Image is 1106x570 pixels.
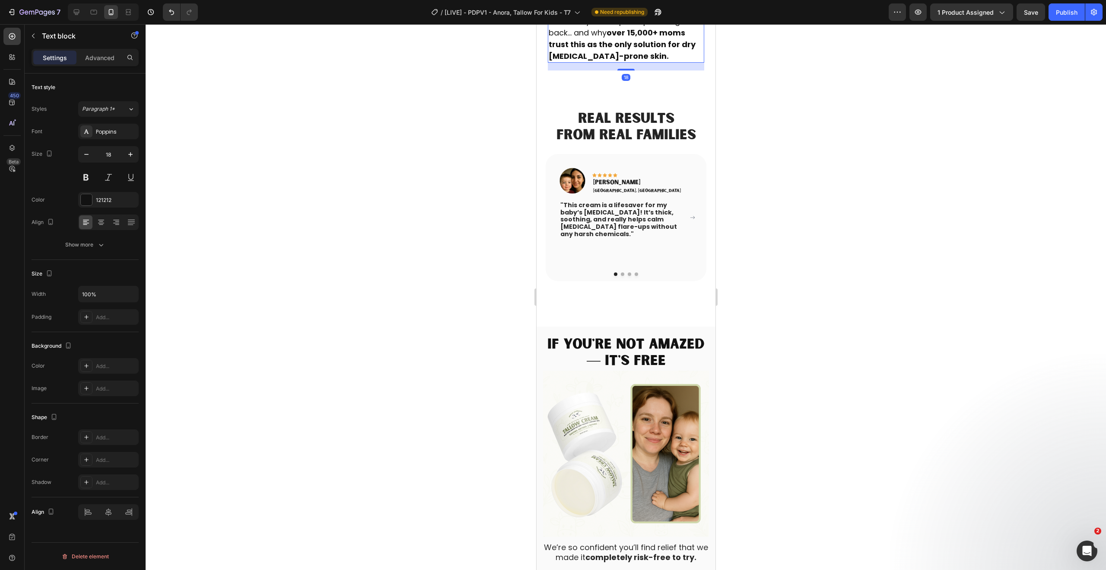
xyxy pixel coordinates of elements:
img: gempages_531813277043262357-5f41b8a8-e3a1-4d9f-a244-03ccbd62978d.png [6,346,172,512]
div: Size [32,268,54,280]
span: 1 product assigned [938,8,994,17]
p: 7 [57,7,60,17]
iframe: Design area [537,24,715,570]
div: Width [32,290,46,298]
div: Add... [96,314,137,321]
button: Save [1017,3,1045,21]
div: 18 [85,50,94,57]
p: Settings [43,53,67,62]
div: Font [32,128,42,135]
div: Size [32,148,54,160]
h2: IF YOU'RE NOT AMAZED — IT'S FREE [6,311,172,346]
span: Need republishing [600,8,644,16]
div: Publish [1056,8,1077,17]
div: Show more [65,240,105,249]
span: Save [1024,9,1038,16]
div: Shadow [32,478,51,486]
div: Padding [32,313,51,321]
div: Beta [6,158,21,165]
div: Add... [96,479,137,487]
div: Text style [32,83,55,91]
button: Dot [77,248,81,252]
div: Add... [96,434,137,442]
div: 450 [8,92,21,99]
div: Color [32,196,45,204]
button: 7 [3,3,64,21]
p: Advanced [85,53,114,62]
div: Corner [32,456,49,464]
span: 2 [1094,528,1101,535]
div: Align [32,217,56,228]
p: "This cream is a lifesaver for my baby’s [MEDICAL_DATA]! It’s thick, soothing, and really helps c... [24,177,149,214]
div: Add... [96,385,137,393]
div: Shape [32,412,59,423]
div: Styles [32,105,47,113]
div: Poppins [96,128,137,136]
strong: completely risk-free to try. [49,528,160,538]
button: 1 product assigned [930,3,1013,21]
input: Auto [79,286,138,302]
div: Background [32,340,73,352]
button: Paragraph 1* [78,101,139,117]
p: We’re so confident you’ll find relief that we made it [7,518,172,538]
div: 121212 [96,196,137,204]
img: Alt Image [23,144,49,170]
div: Image [32,384,47,392]
p: Text block [42,31,115,41]
button: Dot [84,248,88,252]
button: Carousel Next Arrow [149,186,163,200]
div: Delete element [61,551,109,562]
div: Align [32,506,56,518]
strong: over 15,000+ moms trust this as the only solution for dry [MEDICAL_DATA]-prone skin. [12,3,159,37]
div: Add... [96,456,137,464]
span: [LIVE] - PDPV1 - Anora, Tallow For Kids - T7 [445,8,571,17]
span: / [441,8,443,17]
h2: REAL RESULTS FROM REAL FAMILIES [9,86,170,121]
p: [GEOGRAPHIC_DATA], [GEOGRAPHIC_DATA] [57,165,144,168]
button: Show more [32,237,139,253]
iframe: Intercom live chat [1077,541,1097,561]
button: Delete element [32,550,139,564]
div: Add... [96,362,137,370]
div: Border [32,433,48,441]
div: Color [32,362,45,370]
button: Dot [98,248,102,252]
button: Dot [91,248,95,252]
span: Paragraph 1* [82,105,115,113]
button: Publish [1049,3,1085,21]
p: [PERSON_NAME] [57,154,144,163]
div: Undo/Redo [163,3,198,21]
